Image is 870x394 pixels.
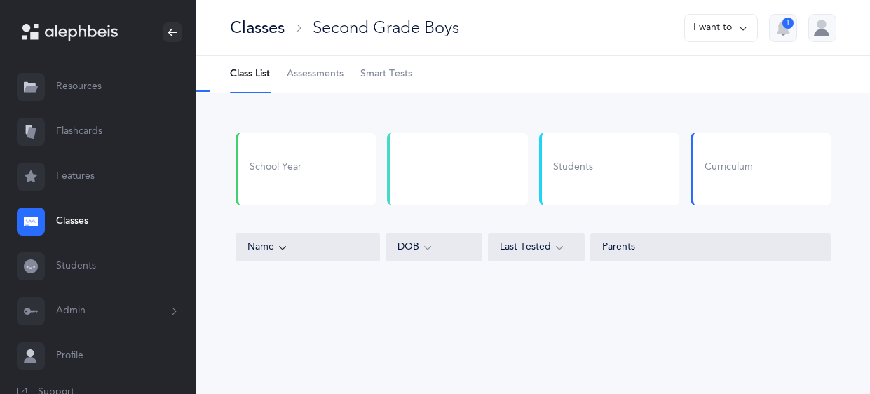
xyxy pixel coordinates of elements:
[247,240,368,255] div: Name
[250,161,301,175] div: School Year
[313,16,459,39] div: Second Grade Boys
[782,18,794,29] div: 1
[684,14,758,42] button: I want to
[287,67,344,81] span: Assessments
[360,67,412,81] span: Smart Tests
[553,161,593,175] div: Students
[602,240,819,254] div: Parents
[230,16,285,39] div: Classes
[397,240,470,255] div: DOB
[769,14,797,42] button: 1
[500,240,573,255] div: Last Tested
[705,161,753,175] div: Curriculum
